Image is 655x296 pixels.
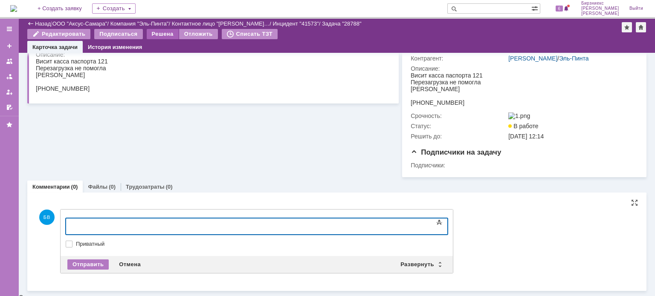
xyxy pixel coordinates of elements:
div: / [172,20,273,27]
a: Контактное лицо "[PERSON_NAME]… [172,20,270,27]
a: Заявки на командах [3,55,16,68]
span: БВ [39,210,55,225]
div: На всю страницу [631,199,638,206]
span: [PERSON_NAME] [581,11,619,16]
div: Решить до: [411,133,507,140]
a: Инцидент "41573" [273,20,319,27]
span: 6 [556,6,563,11]
img: logo [10,5,17,12]
div: Срочность: [411,112,507,119]
a: ООО "Аксус-Самара" [52,20,107,27]
a: Файлы [88,184,107,190]
a: Комментарии [32,184,70,190]
div: Сделать домашней страницей [636,22,646,32]
span: Показать панель инструментов [434,217,444,227]
div: (0) [166,184,173,190]
div: (0) [109,184,116,190]
div: Подписчики: [411,162,507,169]
div: Описание: [36,51,388,58]
label: Приватный [76,241,446,247]
div: (0) [71,184,78,190]
a: Трудозатраты [126,184,165,190]
div: / [110,20,172,27]
a: Назад [35,20,51,27]
a: Мои заявки [3,85,16,99]
a: Компания "Эль-Пинта" [110,20,169,27]
a: Заявки в моей ответственности [3,70,16,83]
div: / [508,55,634,62]
div: Создать [92,3,136,14]
a: [PERSON_NAME] [508,55,557,62]
div: / [52,20,110,27]
div: Описание: [411,65,635,72]
div: Добавить в избранное [622,22,632,32]
div: Контрагент: [411,55,507,62]
div: Задача "28788" [322,20,362,27]
div: Статус: [411,123,507,129]
a: Карточка задачи [32,44,78,50]
div: / [273,20,322,27]
a: Перейти на домашнюю страницу [10,5,17,12]
a: Эль-Пинта [559,55,588,62]
span: Подписчики на задачу [411,148,501,156]
span: Расширенный поиск [531,4,540,12]
span: [DATE] 12:14 [508,133,544,140]
span: [PERSON_NAME] [581,6,619,11]
img: 1.png [508,112,530,119]
span: В работе [508,123,538,129]
div: | [51,20,52,26]
a: Мои согласования [3,101,16,114]
span: Бирзниекс [581,1,619,6]
a: История изменения [88,44,142,50]
a: Создать заявку [3,39,16,53]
